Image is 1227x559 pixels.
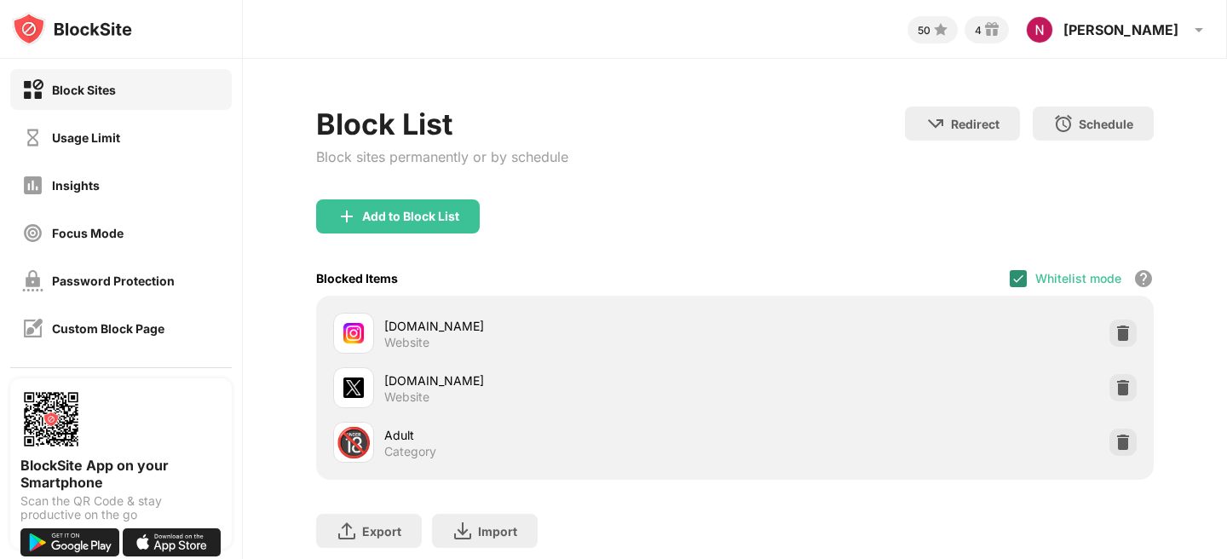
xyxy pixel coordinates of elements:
[384,317,734,335] div: [DOMAIN_NAME]
[951,117,999,131] div: Redirect
[52,274,175,288] div: Password Protection
[1035,271,1121,285] div: Whitelist mode
[930,20,951,40] img: points-small.svg
[52,130,120,145] div: Usage Limit
[22,318,43,339] img: customize-block-page-off.svg
[384,389,429,405] div: Website
[12,12,132,46] img: logo-blocksite.svg
[1026,16,1053,43] img: ACg8ocKBM6jmS6QcUlxEnRXy9vbtPp5ffTHI1iq93_oJfq_pS4alWH8=s96-c
[52,321,164,336] div: Custom Block Page
[384,372,734,389] div: [DOMAIN_NAME]
[1011,272,1025,285] img: check.svg
[316,148,568,165] div: Block sites permanently or by schedule
[975,24,982,37] div: 4
[22,79,43,101] img: block-on.svg
[52,226,124,240] div: Focus Mode
[343,323,364,343] img: favicons
[362,524,401,539] div: Export
[20,494,222,522] div: Scan the QR Code & stay productive on the go
[316,107,568,141] div: Block List
[478,524,517,539] div: Import
[22,127,43,148] img: time-usage-off.svg
[1079,117,1133,131] div: Schedule
[20,389,82,450] img: options-page-qr-code.png
[52,178,100,193] div: Insights
[918,24,930,37] div: 50
[384,426,734,444] div: Adult
[20,457,222,491] div: BlockSite App on your Smartphone
[384,444,436,459] div: Category
[20,528,119,556] img: get-it-on-google-play.svg
[1063,21,1178,38] div: [PERSON_NAME]
[362,210,459,223] div: Add to Block List
[52,83,116,97] div: Block Sites
[22,270,43,291] img: password-protection-off.svg
[343,377,364,398] img: favicons
[316,271,398,285] div: Blocked Items
[22,222,43,244] img: focus-off.svg
[982,20,1002,40] img: reward-small.svg
[384,335,429,350] div: Website
[22,175,43,196] img: insights-off.svg
[123,528,222,556] img: download-on-the-app-store.svg
[22,366,43,387] img: settings-off.svg
[336,425,372,460] div: 🔞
